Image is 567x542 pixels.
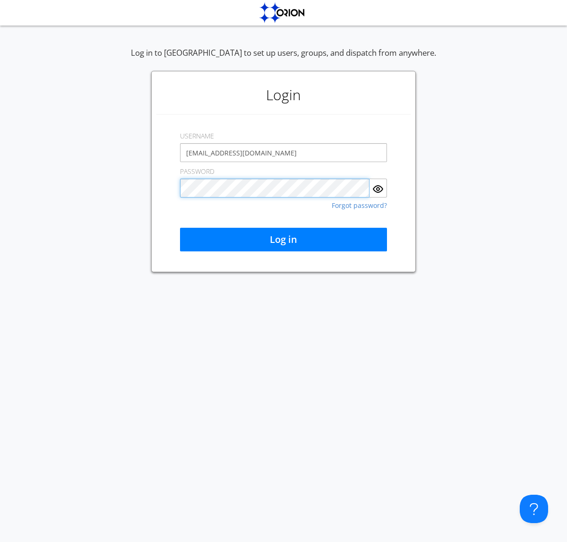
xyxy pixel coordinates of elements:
[180,179,369,198] input: Password
[372,183,384,195] img: eye.svg
[156,76,411,114] h1: Login
[180,167,215,176] label: PASSWORD
[520,495,548,523] iframe: Toggle Customer Support
[332,202,387,209] a: Forgot password?
[180,131,214,141] label: USERNAME
[180,228,387,251] button: Log in
[369,179,387,198] button: Show Password
[131,47,436,71] div: Log in to [GEOGRAPHIC_DATA] to set up users, groups, and dispatch from anywhere.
